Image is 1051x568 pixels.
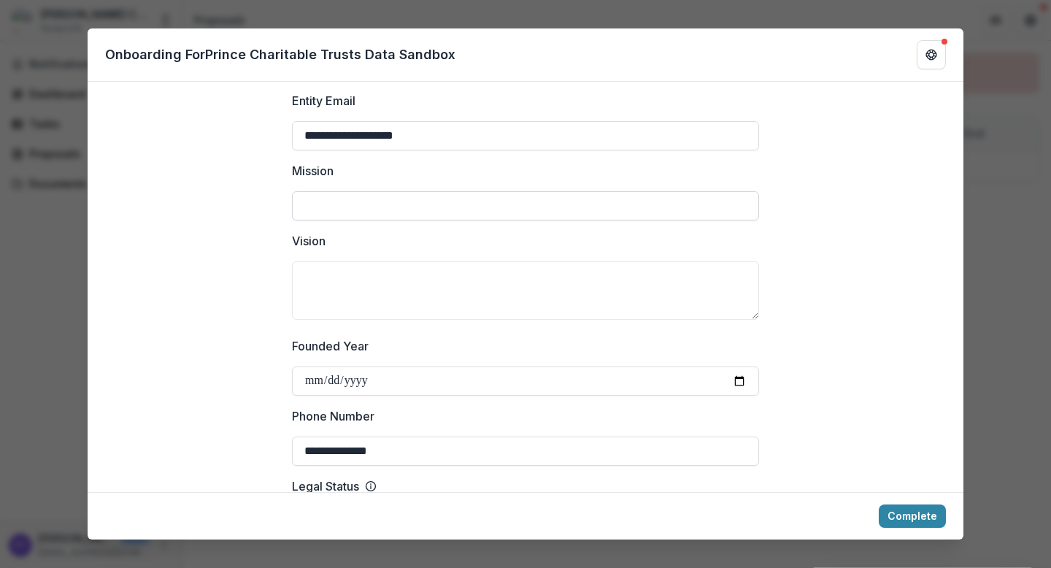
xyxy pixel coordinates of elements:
[879,504,946,528] button: Complete
[105,45,455,64] p: Onboarding For Prince Charitable Trusts Data Sandbox
[292,477,359,495] p: Legal Status
[917,40,946,69] button: Get Help
[292,232,326,250] p: Vision
[292,407,374,425] p: Phone Number
[292,337,369,355] p: Founded Year
[292,162,334,180] p: Mission
[292,92,355,110] p: Entity Email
